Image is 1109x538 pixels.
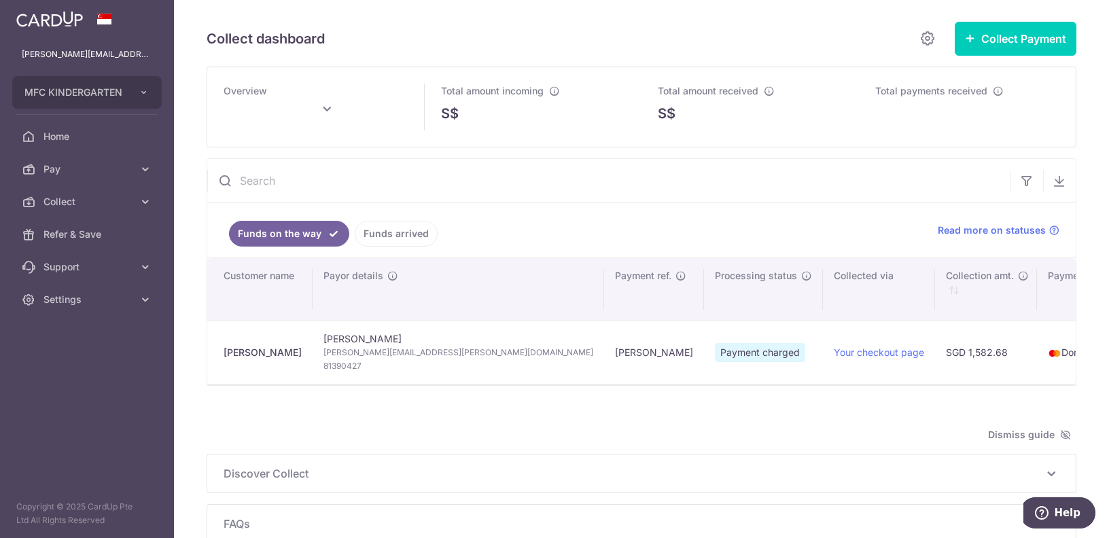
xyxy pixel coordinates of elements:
span: Help [31,10,57,22]
input: Search [207,159,1010,202]
button: MFC KINDERGARTEN [12,76,162,109]
th: Payor details [313,258,604,321]
span: Payment ref. [615,269,671,283]
span: Total amount incoming [441,85,544,96]
span: Pay [43,162,133,176]
span: MFC KINDERGARTEN [24,86,125,99]
h5: Collect dashboard [207,28,325,50]
a: Read more on statuses [938,223,1059,237]
th: Processing status [704,258,823,321]
a: Your checkout page [834,346,924,358]
span: Dismiss guide [988,427,1071,443]
span: [PERSON_NAME][EMAIL_ADDRESS][PERSON_NAME][DOMAIN_NAME] [323,346,593,359]
span: Home [43,130,133,143]
a: Funds arrived [355,221,438,247]
span: Support [43,260,133,274]
span: Processing status [715,269,797,283]
td: [PERSON_NAME] [604,321,704,384]
span: Refer & Save [43,228,133,241]
th: Collected via [823,258,935,321]
span: Settings [43,293,133,306]
span: Discover Collect [224,465,1043,482]
span: S$ [441,103,459,124]
button: Collect Payment [955,22,1076,56]
iframe: Opens a widget where you can find more information [1023,497,1095,531]
div: [PERSON_NAME] [224,346,302,359]
p: Discover Collect [224,465,1059,482]
span: Total payments received [875,85,987,96]
th: Collection amt. : activate to sort column ascending [935,258,1037,321]
span: Overview [224,85,267,96]
img: mastercard-sm-87a3fd1e0bddd137fecb07648320f44c262e2538e7db6024463105ddbc961eb2.png [1048,346,1061,360]
span: 81390427 [323,359,593,373]
span: S$ [658,103,675,124]
th: Payment ref. [604,258,704,321]
a: Funds on the way [229,221,349,247]
p: [PERSON_NAME][EMAIL_ADDRESS][DOMAIN_NAME] [22,48,152,61]
img: CardUp [16,11,83,27]
span: Total amount received [658,85,758,96]
span: Payment charged [715,343,805,362]
span: FAQs [224,516,1043,532]
span: Collect [43,195,133,209]
td: [PERSON_NAME] [313,321,604,384]
td: SGD 1,582.68 [935,321,1037,384]
span: Read more on statuses [938,223,1046,237]
span: Collection amt. [946,269,1014,283]
th: Customer name [207,258,313,321]
span: Payor details [323,269,383,283]
p: FAQs [224,516,1059,532]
